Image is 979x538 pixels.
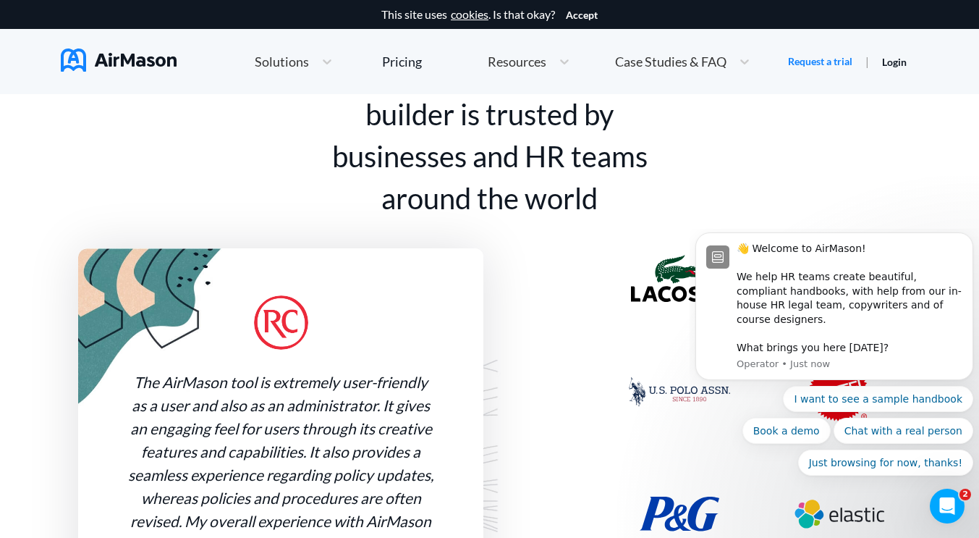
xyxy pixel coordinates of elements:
[865,54,869,68] span: |
[488,55,546,68] span: Resources
[629,377,730,406] img: us_polo_assn
[61,49,177,72] img: AirMason Logo
[382,49,422,75] a: Pricing
[382,55,422,68] div: Pricing
[882,56,907,68] a: Login
[788,54,852,69] a: Request a trial
[255,55,309,68] span: Solutions
[78,248,228,408] img: bg_card-8499c0fa3b0c6d0d5be01e548dfafdf6.jpg
[930,489,965,524] iframe: Intercom live chat
[690,229,979,531] iframe: Intercom notifications message
[640,497,719,531] img: procter_and_gamble
[959,489,971,500] span: 2
[600,377,759,406] div: U.S. Polo Assn. Employee Handbook
[600,497,759,531] div: Procter & Gamble Employee Handbook
[309,51,671,219] div: Our employee handbook builder is trusted by businesses and HR teams around the world
[451,8,488,21] a: cookies
[615,55,726,68] span: Case Studies & FAQ
[600,255,759,302] div: Lacoste Employee Handbook
[254,295,308,350] img: YVwAAAABJRU5ErkJggg==
[631,255,728,302] img: lacoste
[566,9,598,21] button: Accept cookies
